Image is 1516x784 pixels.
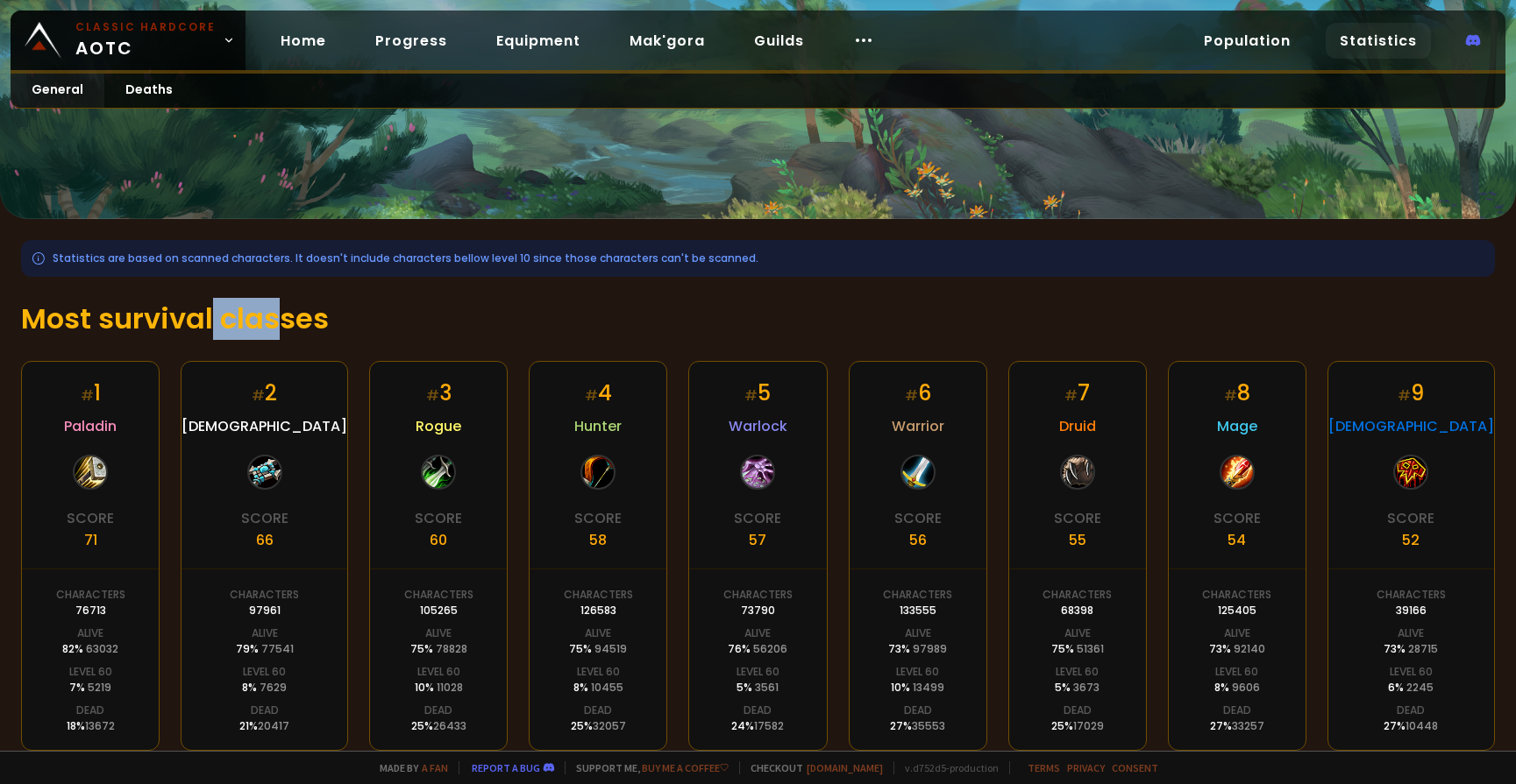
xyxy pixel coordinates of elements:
[1328,415,1494,437] span: [DEMOGRAPHIC_DATA]
[585,625,611,641] div: Alive
[420,603,458,618] div: 105265
[744,385,758,406] small: #
[410,641,467,657] div: 75 %
[252,625,278,641] div: Alive
[1224,625,1250,641] div: Alive
[21,298,1495,340] h1: Most survival classes
[69,664,112,680] div: Level 60
[755,680,779,695] span: 3561
[573,680,623,696] div: 8 %
[1406,680,1434,695] span: 2245
[1396,603,1427,618] div: 39166
[404,587,473,603] div: Characters
[1073,680,1100,695] span: 3673
[589,529,607,551] div: 58
[890,718,945,734] div: 27 %
[723,587,793,603] div: Characters
[1077,641,1104,656] span: 51361
[569,641,627,657] div: 75 %
[1223,703,1251,718] div: Dead
[67,718,115,734] div: 18 %
[369,761,448,774] span: Made by
[754,718,784,733] span: 17582
[564,587,633,603] div: Characters
[580,603,616,618] div: 126583
[411,718,466,734] div: 25 %
[1067,761,1105,774] a: Privacy
[472,761,540,774] a: Report a bug
[1061,603,1093,618] div: 68398
[1056,664,1099,680] div: Level 60
[1064,385,1078,406] small: #
[415,680,463,696] div: 10 %
[744,378,771,408] div: 5
[574,415,622,437] span: Hunter
[1028,761,1060,774] a: Terms
[744,703,772,718] div: Dead
[69,680,111,696] div: 7 %
[75,603,106,618] div: 76713
[1408,641,1438,656] span: 28715
[436,641,467,656] span: 78828
[81,385,94,406] small: #
[1214,507,1261,529] div: Score
[21,240,1495,277] div: Statistics are based on scanned characters. It doesn't include characters bellow level 10 since t...
[913,680,944,695] span: 13499
[594,641,627,656] span: 94519
[252,385,265,406] small: #
[888,641,947,657] div: 73 %
[1073,718,1104,733] span: 17029
[900,603,936,618] div: 133555
[256,529,274,551] div: 66
[241,507,288,529] div: Score
[433,718,466,733] span: 26433
[1326,23,1431,59] a: Statistics
[77,625,103,641] div: Alive
[1384,718,1438,734] div: 27 %
[84,529,97,551] div: 71
[571,718,626,734] div: 25 %
[728,641,787,657] div: 76 %
[361,23,461,59] a: Progress
[892,415,944,437] span: Warrior
[591,680,623,695] span: 10455
[1398,625,1424,641] div: Alive
[67,507,114,529] div: Score
[1387,507,1434,529] div: Score
[731,718,784,734] div: 24 %
[584,703,612,718] div: Dead
[1388,680,1434,696] div: 6 %
[883,587,952,603] div: Characters
[258,718,289,733] span: 20417
[426,378,452,408] div: 3
[1397,703,1425,718] div: Dead
[181,415,347,437] span: [DEMOGRAPHIC_DATA]
[593,718,626,733] span: 32057
[1209,641,1265,657] div: 73 %
[104,74,194,108] a: Deaths
[482,23,594,59] a: Equipment
[426,385,439,406] small: #
[1202,587,1271,603] div: Characters
[1059,415,1096,437] span: Druid
[1398,378,1424,408] div: 9
[905,625,931,641] div: Alive
[1377,587,1446,603] div: Characters
[1054,507,1101,529] div: Score
[734,507,781,529] div: Score
[904,703,932,718] div: Dead
[1224,385,1237,406] small: #
[1402,529,1420,551] div: 52
[913,641,947,656] span: 97989
[912,718,945,733] span: 35553
[261,641,294,656] span: 77541
[249,603,281,618] div: 97961
[749,529,766,551] div: 57
[894,507,942,529] div: Score
[893,761,999,774] span: v. d752d5 - production
[417,664,460,680] div: Level 60
[737,680,779,696] div: 5 %
[252,378,277,408] div: 2
[753,641,787,656] span: 56206
[11,74,104,108] a: General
